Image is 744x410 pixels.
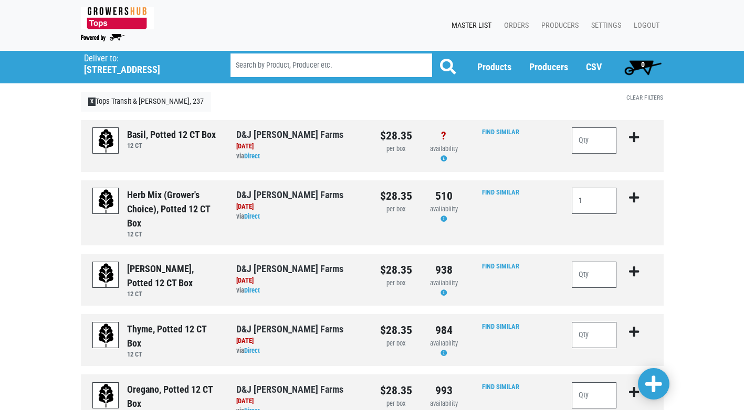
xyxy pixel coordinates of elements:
div: [DATE] [236,142,364,152]
a: Direct [244,347,260,354]
a: XTops Transit & [PERSON_NAME], 237 [81,92,212,112]
a: Find Similar [482,322,519,330]
h6: 12 CT [127,230,221,238]
div: $28.35 [380,127,412,144]
input: Qty [572,127,617,154]
div: via [236,286,364,296]
div: [DATE] [236,336,364,346]
div: via [236,152,364,161]
img: placeholder-variety-43d6402dacf2d531de610a020419775a.svg [93,322,119,349]
a: Direct [244,212,260,220]
img: placeholder-variety-43d6402dacf2d531de610a020419775a.svg [93,383,119,409]
a: Find Similar [482,128,519,136]
span: Tops Transit & Rehm, 237 (6363 Transit Rd, Depew, NY 14043, USA) [84,51,212,75]
span: X [88,98,96,106]
div: via [236,212,364,222]
a: Products [477,61,511,72]
span: 0 [641,60,645,69]
div: $28.35 [380,322,412,339]
a: Producers [533,16,583,36]
div: $28.35 [380,382,412,399]
a: Direct [244,286,260,294]
p: Deliver to: [84,53,204,64]
div: via [236,346,364,356]
span: availability [430,205,458,213]
div: [DATE] [236,202,364,212]
div: 984 [428,322,460,339]
div: ? [428,127,460,144]
a: D&J [PERSON_NAME] Farms [236,384,343,395]
img: 279edf242af8f9d49a69d9d2afa010fb.png [81,7,154,29]
a: Find Similar [482,262,519,270]
input: Qty [572,322,617,348]
div: per box [380,399,412,409]
div: 510 [428,188,460,204]
a: D&J [PERSON_NAME] Farms [236,323,343,335]
h6: 12 CT [127,142,216,149]
a: D&J [PERSON_NAME] Farms [236,129,343,140]
input: Qty [572,262,617,288]
h6: 12 CT [127,290,221,298]
div: per box [380,278,412,288]
span: availability [430,339,458,347]
img: placeholder-variety-43d6402dacf2d531de610a020419775a.svg [93,188,119,214]
a: D&J [PERSON_NAME] Farms [236,189,343,200]
a: Producers [529,61,568,72]
img: placeholder-variety-43d6402dacf2d531de610a020419775a.svg [93,128,119,154]
a: D&J [PERSON_NAME] Farms [236,263,343,274]
h5: [STREET_ADDRESS] [84,64,204,75]
img: Powered by Big Wheelbarrow [81,34,124,41]
div: per box [380,144,412,154]
a: Clear Filters [626,94,663,101]
a: Logout [625,16,664,36]
input: Qty [572,382,617,408]
h6: 12 CT [127,350,221,358]
a: Orders [496,16,533,36]
div: [DATE] [236,396,364,406]
div: [DATE] [236,276,364,286]
a: Direct [244,152,260,160]
a: Find Similar [482,383,519,391]
div: $28.35 [380,262,412,278]
a: 0 [620,57,666,78]
a: CSV [586,61,602,72]
a: Master List [443,16,496,36]
div: 938 [428,262,460,278]
div: Thyme, Potted 12 CT Box [127,322,221,350]
div: per box [380,204,412,214]
span: availability [430,400,458,407]
div: $28.35 [380,188,412,204]
a: Settings [583,16,625,36]
div: per box [380,339,412,349]
span: availability [430,279,458,287]
div: 993 [428,382,460,399]
img: placeholder-variety-43d6402dacf2d531de610a020419775a.svg [93,262,119,288]
div: [PERSON_NAME], Potted 12 CT Box [127,262,221,290]
div: Herb Mix (Grower's choice), Potted 12 CT Box [127,188,221,230]
input: Qty [572,188,617,214]
div: Basil, Potted 12 CT Box [127,127,216,142]
input: Search by Product, Producer etc. [230,53,432,77]
span: availability [430,145,458,153]
a: Find Similar [482,188,519,196]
